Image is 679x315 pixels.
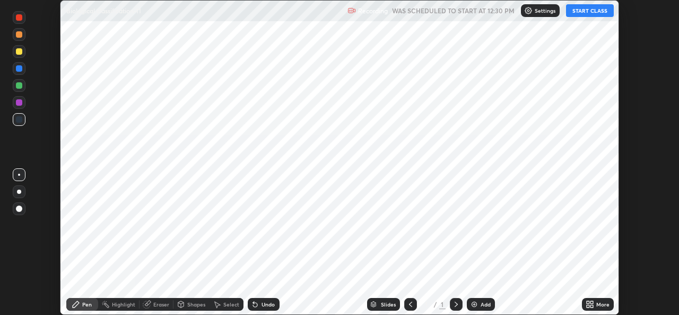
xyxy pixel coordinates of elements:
img: class-settings-icons [524,6,533,15]
div: 1 [439,300,446,309]
div: Shapes [187,302,205,307]
div: Undo [262,302,275,307]
div: / [434,301,437,308]
div: Add [481,302,491,307]
p: Recording [358,7,388,15]
p: Settings [535,8,555,13]
div: Pen [82,302,92,307]
div: Slides [381,302,396,307]
div: 1 [421,301,432,308]
h5: WAS SCHEDULED TO START AT 12:30 PM [392,6,515,15]
img: recording.375f2c34.svg [347,6,356,15]
button: START CLASS [566,4,614,17]
p: Biological classification-11 [66,6,141,15]
div: More [596,302,610,307]
div: Select [223,302,239,307]
img: add-slide-button [470,300,478,309]
div: Eraser [153,302,169,307]
div: Highlight [112,302,135,307]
